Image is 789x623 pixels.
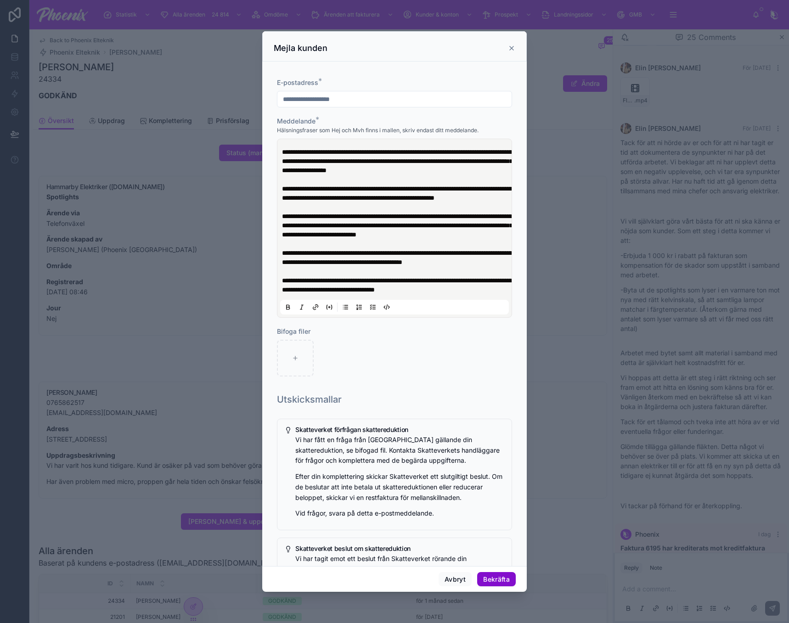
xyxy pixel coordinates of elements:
[295,545,504,552] h5: Skatteverket beslut om skattereduktion
[295,471,504,503] p: Efter din komplettering skickar Skatteverket ett slutgiltigt beslut. Om de beslutar att inte beta...
[277,79,318,86] span: E-postadress
[477,572,516,587] button: Bekräfta
[295,427,504,433] h5: Skatteverket förfrågan skattereduktion
[277,393,342,406] h1: Utskicksmallar
[274,43,327,54] h3: Mejla kunden
[277,117,316,125] span: Meddelande
[295,435,504,466] p: Vi har fått en fråga från [GEOGRAPHIC_DATA] gällande din skattereduktion, se bifogad fil. Kontakt...
[277,327,310,335] span: Bifoga filer
[295,435,504,519] div: Vi har fått en fråga från Skatteverket gällande din skattereduktion, se bifogad fil. Kontakta Ska...
[439,572,472,587] button: Avbryt
[277,127,479,134] span: Hälsningsfraser som Hej och Mvh finns i mallen, skriv endast ditt meddelande.
[295,508,504,519] p: Vid frågor, svara på detta e-postmeddelande.
[295,554,504,585] p: Vi har tagit emot ett beslut från Skatteverket rörande din skattereduktion, se bifogad fil. Om du...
